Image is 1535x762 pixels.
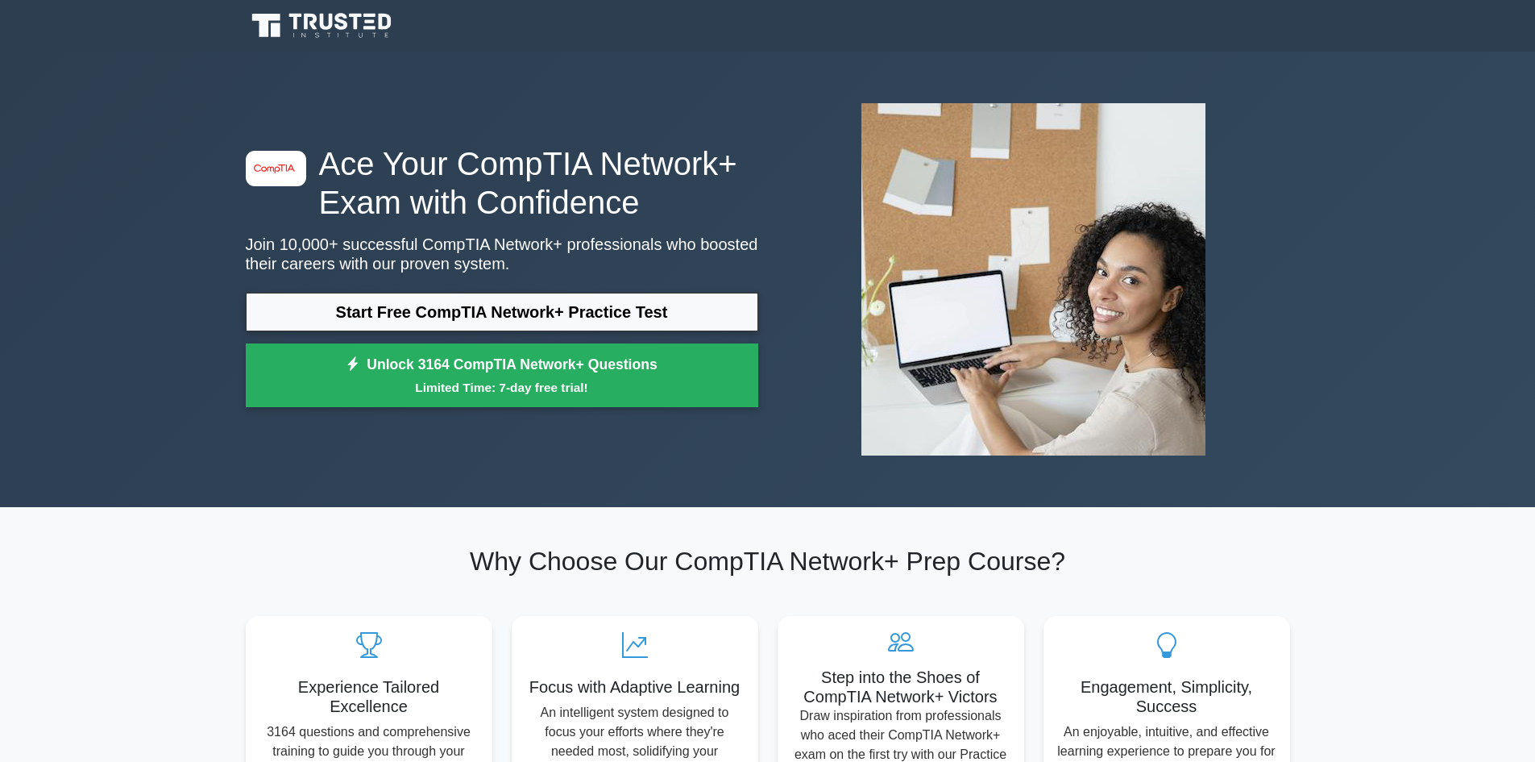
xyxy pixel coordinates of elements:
[259,677,479,716] h5: Experience Tailored Excellence
[246,235,758,273] p: Join 10,000+ successful CompTIA Network+ professionals who boosted their careers with our proven ...
[266,378,738,397] small: Limited Time: 7-day free trial!
[790,668,1011,706] h5: Step into the Shoes of CompTIA Network+ Victors
[525,677,745,697] h5: Focus with Adaptive Learning
[246,293,758,331] a: Start Free CompTIA Network+ Practice Test
[246,344,758,408] a: Unlock 3164 CompTIA Network+ QuestionsLimited Time: 7-day free trial!
[1056,677,1277,716] h5: Engagement, Simplicity, Success
[246,144,758,222] h1: Ace Your CompTIA Network+ Exam with Confidence
[246,546,1290,577] h2: Why Choose Our CompTIA Network+ Prep Course?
